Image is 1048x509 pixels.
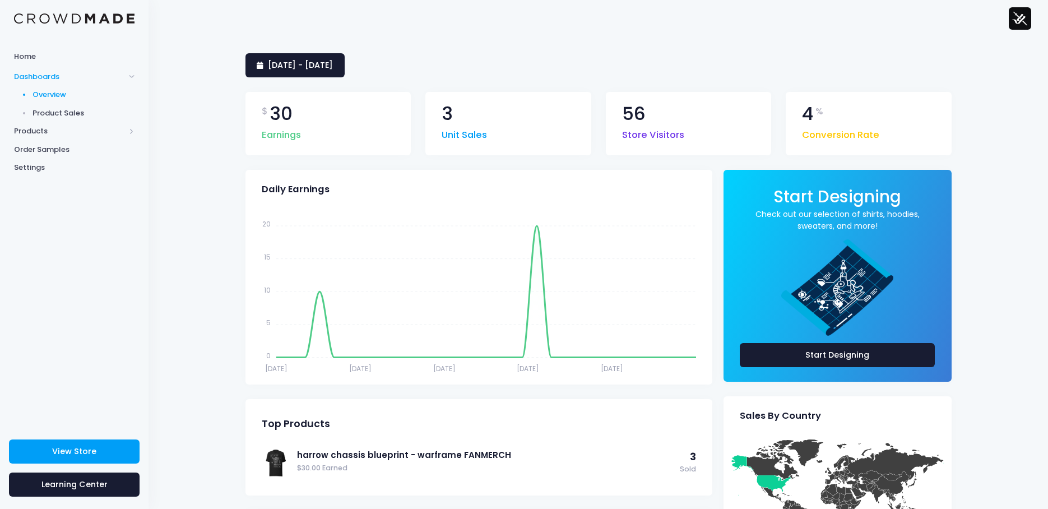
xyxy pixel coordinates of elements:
span: Unit Sales [442,123,487,142]
span: 3 [442,105,453,123]
tspan: 20 [262,219,270,229]
img: User [1009,7,1031,30]
span: Store Visitors [622,123,684,142]
span: Daily Earnings [262,184,330,195]
span: Product Sales [33,108,135,119]
span: $ [262,105,268,118]
a: Check out our selection of shirts, hoodies, sweaters, and more! [740,209,935,232]
tspan: 5 [266,318,270,327]
span: Learning Center [41,479,108,490]
span: Products [14,126,125,137]
a: harrow chassis blueprint - warframe FANMERCH [297,449,674,461]
a: Learning Center [9,473,140,497]
span: Sales By Country [740,410,821,422]
span: Overview [33,89,135,100]
img: Logo [14,13,135,24]
a: [DATE] - [DATE] [245,53,345,77]
span: 56 [622,105,646,123]
span: 4 [802,105,813,123]
span: Order Samples [14,144,135,155]
a: Start Designing [773,195,901,205]
tspan: 15 [263,252,270,262]
span: View Store [52,446,96,457]
tspan: 10 [263,285,270,294]
tspan: [DATE] [349,364,371,373]
span: Earnings [262,123,301,142]
span: Home [14,51,135,62]
span: Start Designing [773,185,901,208]
span: Settings [14,162,135,173]
a: View Store [9,439,140,464]
span: Sold [680,464,696,475]
tspan: [DATE] [517,364,539,373]
span: $30.00 Earned [297,463,674,474]
span: Dashboards [14,71,125,82]
tspan: [DATE] [433,364,455,373]
tspan: [DATE] [601,364,623,373]
span: % [815,105,823,118]
span: [DATE] - [DATE] [268,59,333,71]
tspan: [DATE] [265,364,287,373]
span: Conversion Rate [802,123,879,142]
tspan: 0 [266,351,270,360]
span: 30 [270,105,293,123]
span: Top Products [262,418,330,430]
a: Start Designing [740,343,935,367]
span: 3 [690,450,696,464]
